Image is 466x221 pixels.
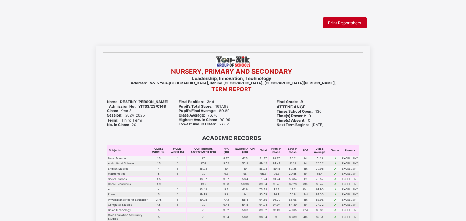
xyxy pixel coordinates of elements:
[187,197,220,202] td: 19.98
[220,202,232,208] td: 9.74
[149,156,168,161] td: 4.5
[341,156,359,161] td: EXCELLENT
[301,161,310,166] td: 1st
[285,208,301,213] td: 49.05
[285,197,301,202] td: 65.96
[285,202,301,208] td: 54.39
[232,192,258,197] td: 54
[301,187,310,192] td: 10th
[107,161,149,166] td: Agricultural Science
[268,171,285,177] td: 95.8
[285,192,301,197] td: 65.8
[232,166,258,171] td: 49
[258,202,268,208] td: 94.04
[277,100,303,104] span: A
[341,166,359,171] td: EXCELLENT
[268,156,285,161] td: 81.37
[277,109,322,114] span: 130
[107,109,118,113] b: Class:
[285,145,301,156] th: Low. In Class
[168,192,187,197] td: 5
[310,145,329,156] th: Class Average
[329,166,341,171] td: A
[329,161,341,166] td: A
[310,208,329,213] td: 69.31
[341,208,359,213] td: EXCELLENT
[232,161,258,166] td: 52.5
[268,208,285,213] td: 91.19
[310,177,329,182] td: 76.57
[329,202,341,208] td: A
[285,187,301,192] td: 42.7
[107,208,149,213] td: Basic Technology
[107,109,132,113] span: Year 8
[301,171,310,177] td: 1st
[109,104,166,109] span: YITSS/23/0148
[149,177,168,182] td: 4.5
[179,100,204,104] b: Final Position:
[220,166,232,171] td: 10
[131,81,147,86] b: Address:
[149,197,168,202] td: 3.75
[168,156,187,161] td: 4
[168,187,187,192] td: 5
[285,161,301,166] td: 51.15
[187,182,220,187] td: 19.7
[285,177,301,182] td: 58.84
[277,100,298,104] b: Final Grade:
[107,202,149,208] td: Computer Studies
[277,118,305,123] b: Time(s) Absent:
[232,177,258,182] td: 53.4
[107,197,149,202] td: Physical and Health Education
[301,197,310,202] td: 4th
[329,182,341,187] td: A
[107,182,149,187] td: Home Economics
[329,187,341,192] td: A
[149,182,168,187] td: 4.9
[168,202,187,208] td: 5
[277,123,309,127] b: Next Term Begins:
[107,156,149,161] td: Basic Science
[258,197,268,202] td: 94.55
[168,166,187,171] td: 5
[107,187,149,192] td: Art
[220,208,232,213] td: 9.32
[258,171,268,177] td: 95.8
[179,118,230,122] span: 90.99
[301,156,310,161] td: 1st
[329,192,341,197] td: A
[107,100,117,104] b: Name
[107,145,149,156] th: Subjects
[301,208,310,213] td: 2nd
[187,166,220,171] td: 18.23
[107,113,122,118] b: Session:
[220,145,232,156] th: H/A (10)
[187,156,220,161] td: 17
[258,187,268,192] td: 75.35
[149,145,168,156] th: CLASS WORK (5)
[179,113,205,118] b: Class Average:
[171,68,293,76] b: NURSERY, PRIMARY AND SECONDARY
[310,187,329,192] td: 69.93
[220,197,232,202] td: 7.42
[149,208,168,213] td: 5
[341,187,359,192] td: EXCELLENT
[232,145,258,156] th: EXAMINATION (60)
[258,192,268,197] td: 93.69
[277,118,310,123] span: 0
[328,20,361,26] span: Print Reportsheet
[187,187,220,192] td: 15.45
[149,161,168,166] td: 4.5
[168,182,187,187] td: 5
[168,161,187,166] td: 5
[301,177,310,182] td: 1st
[149,202,168,208] td: 4.5
[107,123,129,127] b: No. in Class:
[258,166,268,171] td: 86.23
[268,177,285,182] td: 91.24
[220,192,232,197] td: 9.7
[341,161,359,166] td: EXCELLENT
[285,166,301,171] td: 52.25
[285,156,301,161] td: 35.7
[131,81,336,86] span: No. 5 You-[GEOGRAPHIC_DATA], Behind [GEOGRAPHIC_DATA], [GEOGRAPHIC_DATA][PERSON_NAME],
